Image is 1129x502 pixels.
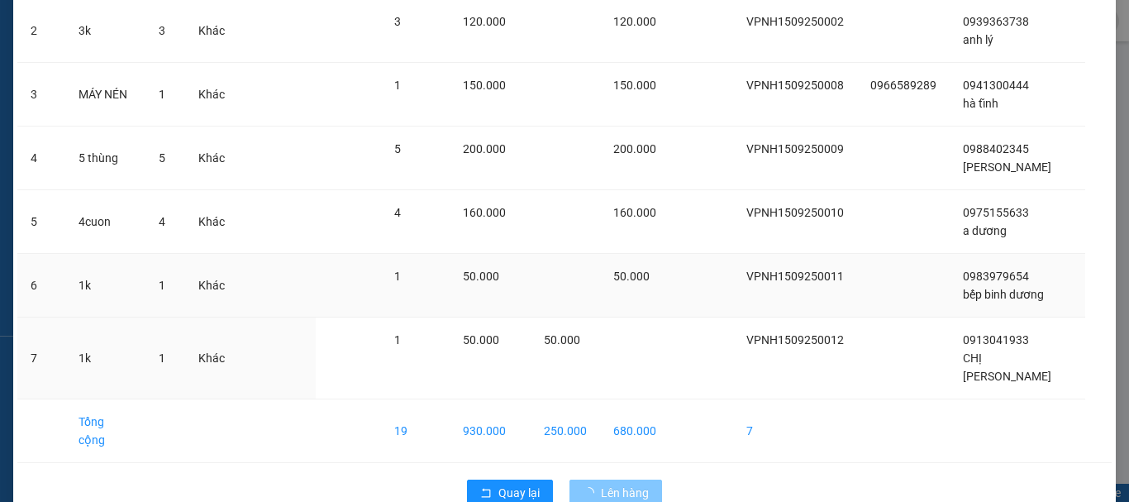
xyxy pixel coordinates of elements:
span: Lên hàng [601,484,649,502]
span: [PERSON_NAME] [963,160,1051,174]
span: VPNH1509250012 [746,333,844,347]
b: GỬI : VP [PERSON_NAME] [21,120,288,147]
span: VPNH1509250009 [746,142,844,155]
li: Hotline: 0981127575, 0981347575, 19009067 [155,61,691,82]
span: 50.000 [463,270,499,283]
td: 3 [17,63,65,127]
span: Quay lại [498,484,540,502]
span: 1 [394,333,401,347]
span: VPNH1509250002 [746,15,844,28]
td: Khác [185,127,238,190]
img: logo.jpg [21,21,103,103]
td: 7 [733,399,857,463]
span: anh lý [963,33,993,46]
span: 5 [159,151,165,165]
span: 160.000 [613,206,656,219]
td: Khác [185,190,238,254]
span: 0939363738 [963,15,1029,28]
span: 4 [394,206,401,219]
span: 1 [159,351,165,365]
td: 19 [381,399,449,463]
span: 120.000 [613,15,656,28]
span: 150.000 [463,79,506,92]
span: 120.000 [463,15,506,28]
span: a dương [963,224,1007,237]
span: 0941300444 [963,79,1029,92]
span: rollback [480,487,492,500]
li: Số [GEOGRAPHIC_DATA][PERSON_NAME], P. [GEOGRAPHIC_DATA] [155,41,691,61]
td: Khác [185,318,238,399]
span: 50.000 [613,270,650,283]
span: VPNH1509250010 [746,206,844,219]
td: 6 [17,254,65,318]
span: 200.000 [463,142,506,155]
span: 200.000 [613,142,656,155]
span: 50.000 [463,333,499,347]
td: 7 [17,318,65,399]
span: 1 [159,88,165,101]
td: Khác [185,63,238,127]
span: 3 [159,24,165,37]
span: loading [583,487,601,499]
span: VPNH1509250011 [746,270,844,283]
span: 0983979654 [963,270,1029,283]
span: 1 [394,270,401,283]
span: VPNH1509250008 [746,79,844,92]
td: 680.000 [600,399,669,463]
span: 0988402345 [963,142,1029,155]
span: 0966589289 [870,79,936,92]
td: 4 [17,127,65,190]
span: 1 [394,79,401,92]
td: 4cuon [65,190,145,254]
span: 3 [394,15,401,28]
td: Khác [185,254,238,318]
span: 5 [394,142,401,155]
span: 150.000 [613,79,656,92]
td: 250.000 [531,399,600,463]
td: 1k [65,318,145,399]
span: 4 [159,215,165,228]
td: 930.000 [450,399,531,463]
td: MÁY NÉN [65,63,145,127]
span: 1 [159,279,165,292]
span: CHỊ [PERSON_NAME] [963,351,1051,383]
span: hà tĩnh [963,97,998,110]
span: 0975155633 [963,206,1029,219]
span: 160.000 [463,206,506,219]
span: 0913041933 [963,333,1029,347]
span: bếp binh dương [963,288,1044,301]
td: Tổng cộng [65,399,145,463]
td: 5 thùng [65,127,145,190]
td: 1k [65,254,145,318]
td: 5 [17,190,65,254]
span: 50.000 [544,333,580,347]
